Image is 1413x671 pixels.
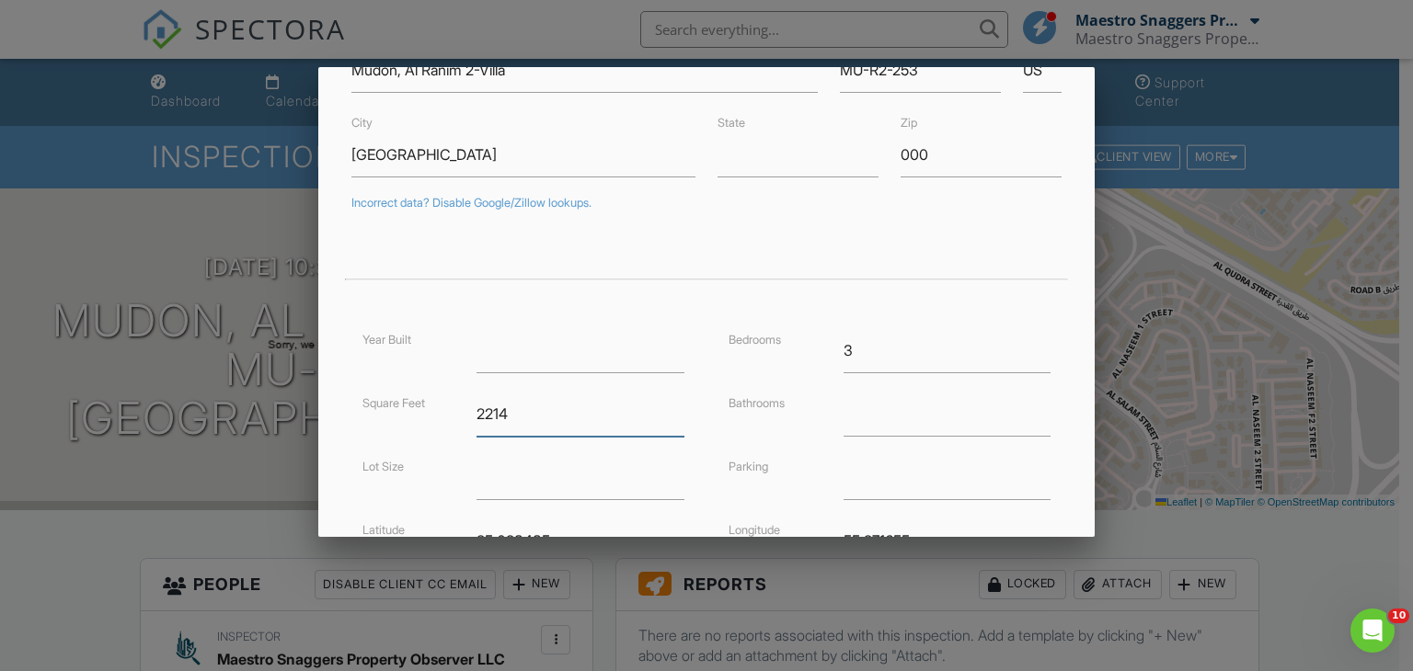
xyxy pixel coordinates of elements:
[362,333,411,347] label: Year Built
[351,196,1063,210] div: Incorrect data? Disable Google/Zillow lookups.
[351,116,373,130] label: City
[729,333,781,347] label: Bedrooms
[901,116,917,130] label: Zip
[729,460,768,473] label: Parking
[1350,608,1395,653] iframe: Intercom live chat
[362,523,405,537] label: Latitude
[729,523,780,537] label: Longitude
[718,116,745,130] label: State
[362,460,404,473] label: Lot Size
[362,396,425,410] label: Square Feet
[729,396,785,410] label: Bathrooms
[1388,608,1409,623] span: 10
